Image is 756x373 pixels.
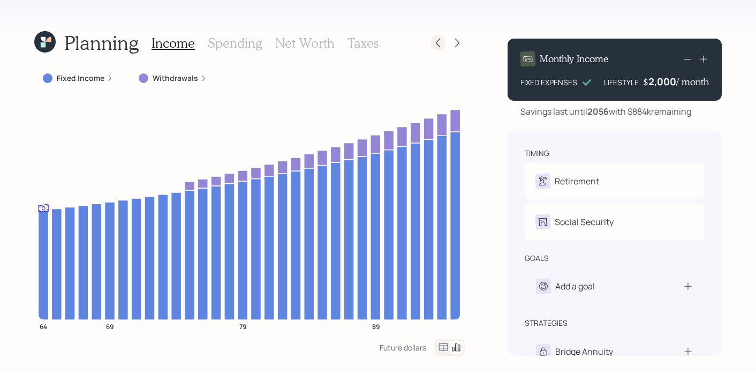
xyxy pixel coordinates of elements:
[555,175,599,188] div: Retirement
[347,35,379,51] h3: Taxes
[239,322,246,331] tspan: 79
[64,31,139,54] h1: Planning
[40,322,47,331] tspan: 64
[604,77,639,88] div: LIFESTYLE
[275,35,335,51] h3: Net Worth
[525,318,568,329] div: strategies
[587,106,609,117] b: 2056
[648,75,676,88] div: 2,000
[520,77,577,88] div: FIXED EXPENSES
[152,35,195,51] h3: Income
[525,148,549,159] div: timing
[540,53,609,65] h4: Monthly Income
[555,345,613,358] div: Bridge Annuity
[106,322,114,331] tspan: 69
[380,342,426,353] div: Future dollars
[555,215,614,228] div: Social Security
[153,73,198,84] label: Withdrawals
[520,105,691,118] div: Savings last until with $884k remaining
[372,322,380,331] tspan: 89
[208,35,262,51] h3: Spending
[555,280,595,293] div: Add a goal
[525,253,549,264] div: goals
[643,76,648,88] h4: $
[57,73,104,84] label: Fixed Income
[676,76,709,88] h4: / month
